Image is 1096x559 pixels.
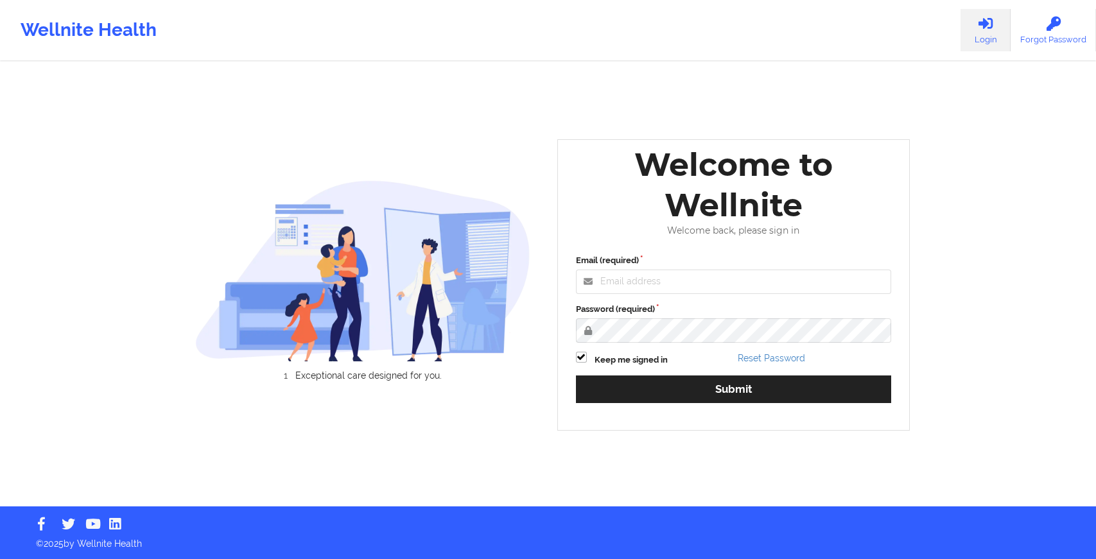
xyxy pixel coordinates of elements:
[1011,9,1096,51] a: Forgot Password
[567,225,901,236] div: Welcome back, please sign in
[195,180,530,361] img: wellnite-auth-hero_200.c722682e.png
[27,528,1069,550] p: © 2025 by Wellnite Health
[961,9,1011,51] a: Login
[576,375,892,403] button: Submit
[576,270,892,294] input: Email address
[576,254,892,267] label: Email (required)
[738,353,805,363] a: Reset Password
[576,303,892,316] label: Password (required)
[595,354,668,366] label: Keep me signed in
[567,144,901,225] div: Welcome to Wellnite
[207,370,530,381] li: Exceptional care designed for you.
